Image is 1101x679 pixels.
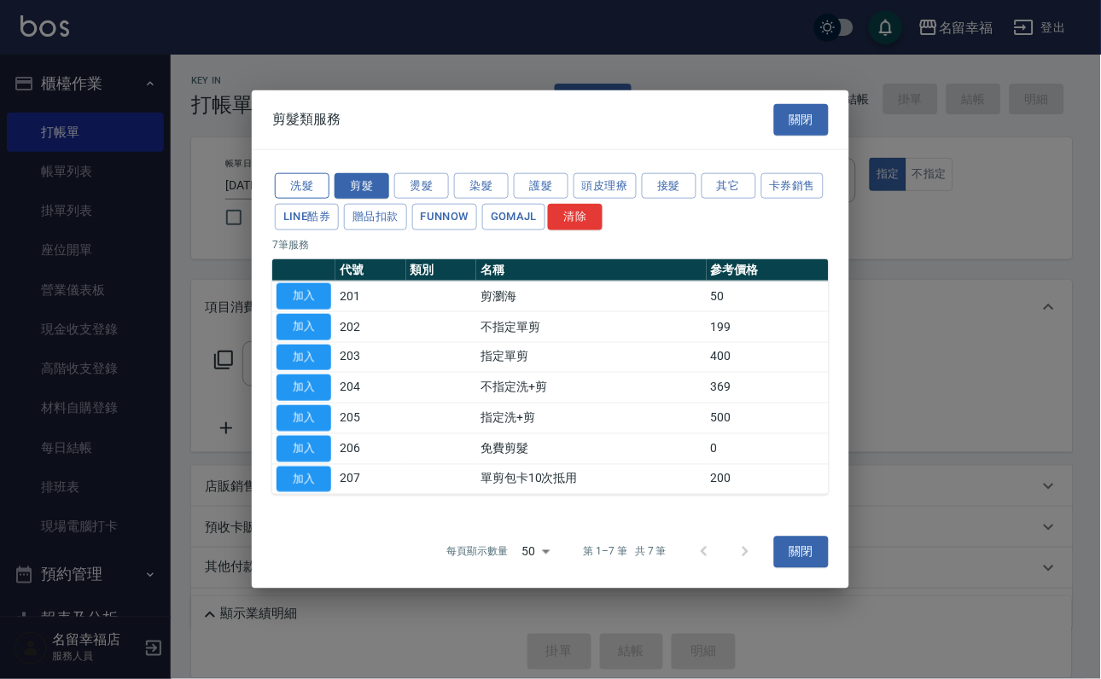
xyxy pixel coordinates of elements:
[702,172,756,199] button: 其它
[335,342,406,373] td: 203
[548,204,603,230] button: 清除
[774,104,829,136] button: 關閉
[335,403,406,433] td: 205
[335,373,406,403] td: 204
[642,172,696,199] button: 接髮
[335,464,406,495] td: 207
[476,464,706,495] td: 單剪包卡10次抵用
[335,433,406,464] td: 206
[774,537,829,568] button: 關閉
[514,172,568,199] button: 護髮
[516,529,556,575] div: 50
[476,433,706,464] td: 免費剪髮
[275,204,339,230] button: LINE酷券
[335,281,406,311] td: 201
[476,281,706,311] td: 剪瀏海
[275,172,329,199] button: 洗髮
[277,466,331,492] button: 加入
[574,172,637,199] button: 頭皮理療
[761,172,824,199] button: 卡券銷售
[272,111,341,128] span: 剪髮類服務
[277,283,331,310] button: 加入
[277,344,331,370] button: 加入
[707,464,829,495] td: 200
[707,433,829,464] td: 0
[476,259,706,281] th: 名稱
[335,172,389,199] button: 剪髮
[707,311,829,342] td: 199
[277,405,331,432] button: 加入
[707,259,829,281] th: 參考價格
[412,204,477,230] button: FUNNOW
[476,311,706,342] td: 不指定單剪
[335,259,406,281] th: 代號
[272,237,829,252] p: 7 筆服務
[344,204,407,230] button: 贈品扣款
[277,314,331,340] button: 加入
[277,374,331,401] button: 加入
[394,172,449,199] button: 燙髮
[584,544,667,560] p: 第 1–7 筆 共 7 筆
[406,259,477,281] th: 類別
[476,342,706,373] td: 指定單剪
[707,373,829,403] td: 369
[447,544,509,560] p: 每頁顯示數量
[707,342,829,373] td: 400
[707,281,829,311] td: 50
[476,403,706,433] td: 指定洗+剪
[454,172,509,199] button: 染髮
[707,403,829,433] td: 500
[277,436,331,462] button: 加入
[482,204,545,230] button: GOMAJL
[476,373,706,403] td: 不指定洗+剪
[335,311,406,342] td: 202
